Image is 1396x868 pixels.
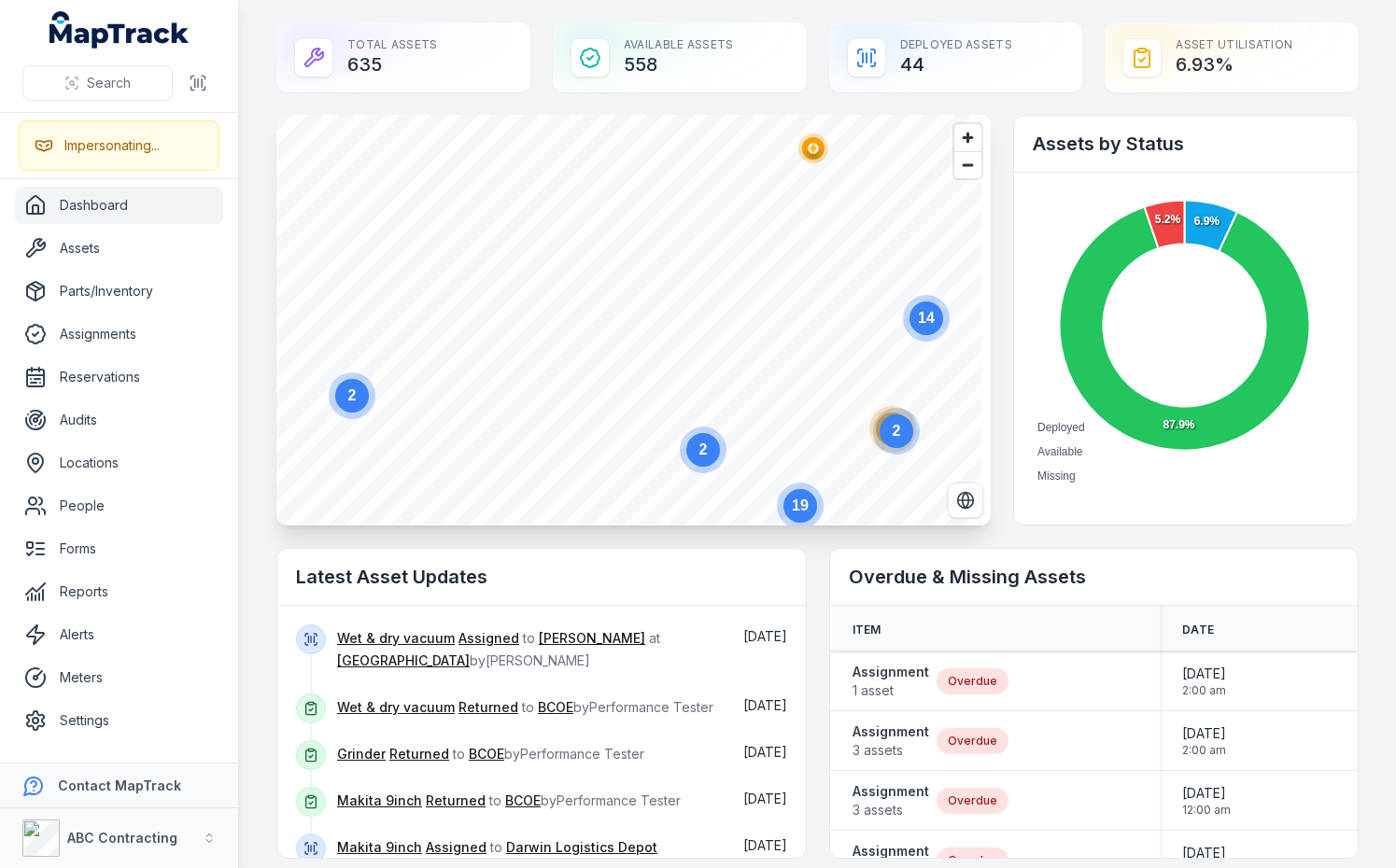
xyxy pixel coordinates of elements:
[87,74,131,92] span: Search
[337,629,455,648] a: Wet & dry vacuum
[743,744,787,760] time: 14/10/2025, 11:45:49 am
[937,728,1008,754] div: Overdue
[538,698,573,717] a: BCOE
[853,623,881,637] span: Item
[337,630,660,668] span: to at by [PERSON_NAME]
[67,830,177,846] strong: ABC Contracting
[1182,724,1226,743] span: [DATE]
[954,151,981,178] button: Zoom out
[458,629,519,648] a: Assigned
[348,387,357,403] text: 2
[15,444,223,482] a: Locations
[15,273,223,310] a: Parts/Inventory
[337,651,470,670] a: [GEOGRAPHIC_DATA]
[337,745,386,763] a: Grinder
[893,423,901,439] text: 2
[743,697,787,713] time: 14/10/2025, 11:45:49 am
[505,791,541,810] a: BCOE
[853,782,929,801] strong: Assignment
[1182,784,1231,818] time: 31/01/2025, 12:00:00 am
[937,668,1008,694] div: Overdue
[1182,623,1214,637] span: Date
[296,564,787,590] h2: Latest Asset Updates
[792,497,809,513] text: 19
[853,782,929,819] a: Assignment3 assets
[15,187,223,224] a: Dashboard
[853,663,929,681] strong: Assignment
[1182,743,1226,758] span: 2:00 am
[15,616,223,653] a: Alerts
[743,837,787,853] span: [DATE]
[1182,665,1226,698] time: 31/08/2024, 2:00:00 am
[15,358,223,396] a: Reservations
[15,487,223,525] a: People
[15,315,223,353] a: Assignments
[853,741,929,760] span: 3 assets
[15,530,223,567] a: Forms
[743,744,787,760] span: [DATE]
[918,310,935,326] text: 14
[849,564,1340,590] h2: Overdue & Missing Assets
[948,483,983,518] button: Switch to Satellite View
[699,441,708,457] text: 2
[15,573,223,610] a: Reports
[337,699,713,715] span: to by Performance Tester
[853,681,929,700] span: 1 asset
[853,722,929,760] a: Assignment3 assets
[743,628,787,644] time: 14/10/2025, 11:46:24 am
[337,838,422,857] a: Makita 9inch
[743,791,787,806] time: 14/10/2025, 11:45:49 am
[853,722,929,741] strong: Assignment
[458,698,518,717] a: Returned
[1182,803,1231,818] span: 12:00 am
[743,697,787,713] span: [DATE]
[426,838,486,857] a: Assigned
[15,659,223,696] a: Meters
[15,230,223,267] a: Assets
[1182,844,1231,862] span: [DATE]
[1037,445,1082,458] span: Available
[743,628,787,644] span: [DATE]
[853,842,929,861] strong: Assignment
[853,663,929,700] a: Assignment1 asset
[539,629,645,648] a: [PERSON_NAME]
[337,791,422,810] a: Makita 9inch
[337,746,644,762] span: to by Performance Tester
[15,702,223,739] a: Settings
[64,136,160,155] div: Impersonating...
[1037,469,1076,483] span: Missing
[276,115,981,525] canvas: Map
[337,698,455,717] a: Wet & dry vacuum
[1182,724,1226,758] time: 30/11/2024, 2:00:00 am
[337,792,681,808] span: to by Performance Tester
[1033,131,1339,157] h2: Assets by Status
[49,11,190,49] a: MapTrack
[58,777,181,793] strong: Contact MapTrack
[1182,665,1226,683] span: [DATE]
[937,788,1008,814] div: Overdue
[15,401,223,439] a: Audits
[1037,421,1085,434] span: Deployed
[954,124,981,151] button: Zoom in
[506,838,657,857] a: Darwin Logistics Depot
[389,745,449,763] a: Returned
[853,801,929,819] span: 3 assets
[22,65,173,101] button: Search
[469,745,504,763] a: BCOE
[743,837,787,853] time: 14/10/2025, 11:45:15 am
[426,791,486,810] a: Returned
[1182,683,1226,698] span: 2:00 am
[743,791,787,806] span: [DATE]
[1182,784,1231,803] span: [DATE]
